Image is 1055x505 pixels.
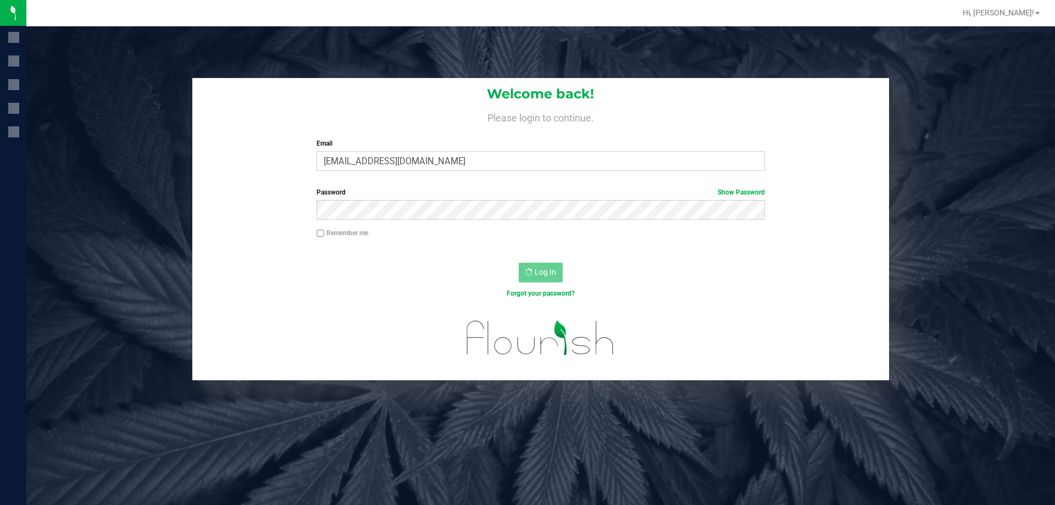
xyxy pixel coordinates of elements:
[963,8,1034,17] span: Hi, [PERSON_NAME]!
[316,188,346,196] span: Password
[316,228,368,238] label: Remember me
[519,263,563,282] button: Log In
[453,310,628,366] img: flourish_logo.svg
[316,230,324,237] input: Remember me
[192,87,889,101] h1: Welcome back!
[192,110,889,123] h4: Please login to continue.
[718,188,765,196] a: Show Password
[507,290,575,297] a: Forgot your password?
[316,138,764,148] label: Email
[535,268,556,276] span: Log In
